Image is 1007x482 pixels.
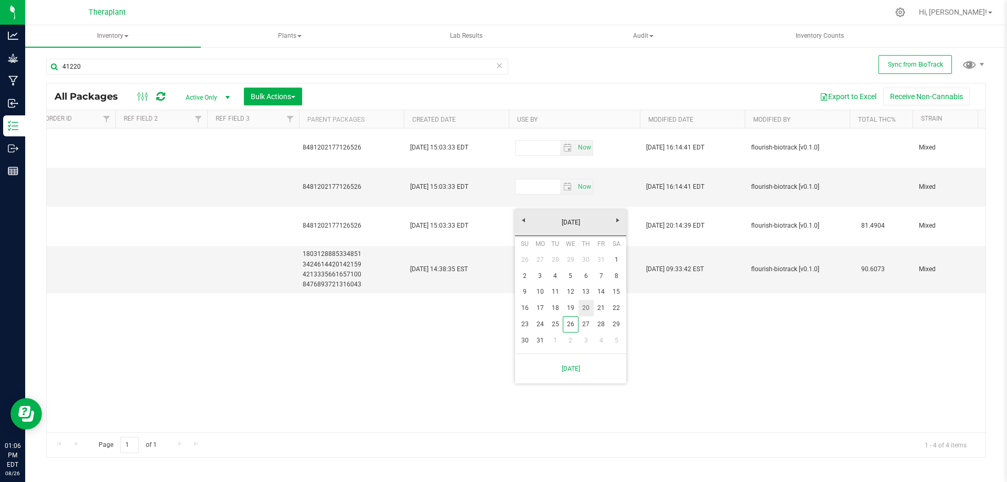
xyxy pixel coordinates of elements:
[299,110,404,128] th: Parent Packages
[781,31,858,40] span: Inventory Counts
[575,140,593,155] span: Set Current date
[594,284,609,300] a: 14
[563,252,578,268] a: 29
[5,469,20,477] p: 08/26
[532,316,548,333] a: 24
[548,268,563,284] a: 4
[25,25,201,47] span: Inventory
[609,252,624,268] a: 1
[8,76,18,86] inline-svg: Manufacturing
[45,115,72,122] a: Order Id
[517,236,532,252] th: Sunday
[579,268,594,284] a: 6
[560,179,575,194] span: select
[563,284,578,300] a: 12
[251,92,295,101] span: Bulk Actions
[751,264,843,274] span: flourish-biotrack [v0.1.0]
[888,61,943,68] span: Sync from BioTrack
[560,141,575,155] span: select
[753,116,790,123] a: Modified By
[883,88,970,105] button: Receive Non-Cannabis
[515,212,531,229] a: Previous
[46,59,508,74] input: Search Package ID, Item Name, SKU, Lot or Part Number...
[751,221,843,231] span: flourish-biotrack [v0.1.0]
[751,143,843,153] span: flourish-biotrack [v0.1.0]
[89,8,126,17] span: Theraplant
[594,236,609,252] th: Friday
[532,252,548,268] a: 27
[532,300,548,316] a: 17
[548,236,563,252] th: Tuesday
[563,300,578,316] a: 19
[575,141,593,155] span: select
[517,284,532,300] a: 9
[556,26,731,47] span: Audit
[563,236,578,252] th: Wednesday
[646,221,704,231] span: [DATE] 20:14:39 EDT
[410,221,468,231] span: [DATE] 15:03:33 EDT
[303,270,401,280] div: 4213335661657100
[919,264,998,274] span: Mixed
[532,268,548,284] a: 3
[609,268,624,284] a: 8
[609,300,624,316] a: 22
[303,182,401,192] div: 8481202177126526
[10,398,42,430] iframe: Resource center
[894,7,907,17] div: Manage settings
[8,98,18,109] inline-svg: Inbound
[609,316,624,333] a: 29
[90,437,165,453] span: Page of 1
[609,236,624,252] th: Saturday
[548,284,563,300] a: 11
[8,143,18,154] inline-svg: Outbound
[532,284,548,300] a: 10
[8,121,18,131] inline-svg: Inventory
[858,116,896,123] a: Total THC%
[517,252,532,268] a: 26
[594,300,609,316] a: 21
[575,179,593,194] span: select
[732,25,908,47] a: Inventory Counts
[751,182,843,192] span: flourish-biotrack [v0.1.0]
[856,262,890,277] span: 90.6073
[303,280,401,290] div: 8476893721316043
[5,441,20,469] p: 01:06 PM EDT
[919,182,998,192] span: Mixed
[919,8,987,16] span: Hi, [PERSON_NAME]!
[548,300,563,316] a: 18
[202,25,378,47] a: Plants
[609,284,624,300] a: 15
[98,110,115,128] a: Filter
[610,212,626,229] a: Next
[921,115,942,122] a: Strain
[532,236,548,252] th: Monday
[410,143,468,153] span: [DATE] 15:03:33 EDT
[548,252,563,268] a: 28
[609,333,624,349] a: 5
[521,358,620,380] a: [DATE]
[303,249,401,259] div: 1803128885334851
[579,333,594,349] a: 3
[410,264,468,274] span: [DATE] 14:38:35 EST
[517,333,532,349] a: 30
[594,333,609,349] a: 4
[517,300,532,316] a: 16
[579,236,594,252] th: Thursday
[563,268,578,284] a: 5
[517,268,532,284] a: 2
[202,26,377,47] span: Plants
[515,215,627,231] a: [DATE]
[575,179,593,195] span: Set Current date
[517,116,538,123] a: Use By
[496,59,503,72] span: Clear
[517,316,532,333] a: 23
[548,333,563,349] a: 1
[8,166,18,176] inline-svg: Reports
[563,316,578,333] a: 26
[813,88,883,105] button: Export to Excel
[8,30,18,41] inline-svg: Analytics
[879,55,952,74] button: Sync from BioTrack
[555,25,731,47] a: Audit
[124,115,158,122] a: Ref Field 2
[579,300,594,316] a: 20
